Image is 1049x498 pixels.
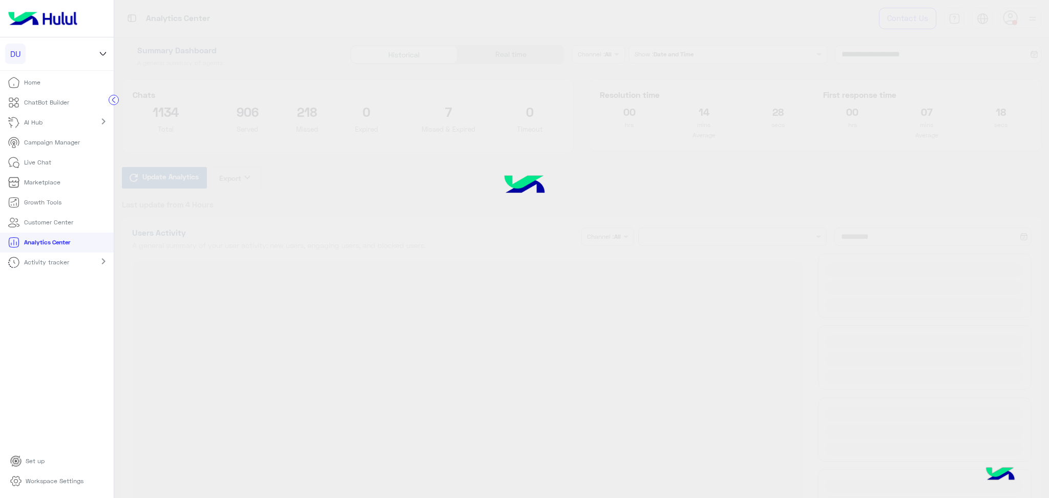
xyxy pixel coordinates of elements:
[24,118,43,127] p: AI Hub
[4,8,81,29] img: Logo
[5,44,26,64] div: DU
[24,78,40,87] p: Home
[24,258,69,267] p: Activity tracker
[97,255,110,267] mat-icon: chevron_right
[26,476,83,486] p: Workspace Settings
[26,457,45,466] p: Set up
[24,178,60,187] p: Marketplace
[24,138,80,147] p: Campaign Manager
[2,471,92,491] a: Workspace Settings
[24,218,73,227] p: Customer Center
[982,457,1018,493] img: hulul-logo.png
[24,198,61,207] p: Growth Tools
[24,158,51,167] p: Live Chat
[2,451,53,471] a: Set up
[97,115,110,128] mat-icon: chevron_right
[24,98,69,107] p: ChatBot Builder
[486,160,563,212] img: hulul-logo.png
[24,238,70,247] p: Analytics Center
